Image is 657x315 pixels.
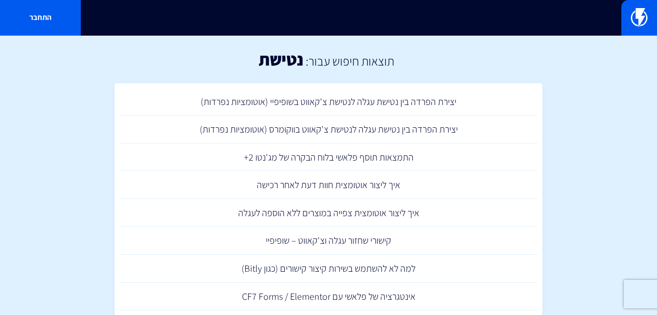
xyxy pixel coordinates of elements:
[259,50,303,69] h1: נטישת
[119,143,538,172] a: התמצאות תוסף פלאשי בלוח הבקרה של מג'נטו 2+
[119,283,538,311] a: אינטגרציה של פלאשי עם CF7 Forms / Elementor
[119,227,538,255] a: קישורי שחזור עגלה וצ'קאווט – שופיפיי
[119,88,538,116] a: יצירת הפרדה בין נטישת עגלה לנטישת צ'קאווט בשופיפיי (אוטומציות נפרדות)
[303,54,394,68] h2: תוצאות חיפוש עבור:
[119,255,538,283] a: למה לא להשתמש בשירות קיצור קישורים (כגון Bitly)
[119,115,538,143] a: יצירת הפרדה בין נטישת עגלה לנטישת צ'קאווט בווקומרס (אוטומציות נפרדות)
[119,171,538,199] a: איך ליצור אוטומצית חוות דעת לאחר רכישה
[119,199,538,227] a: איך ליצור אוטומצית צפייה במוצרים ללא הוספה לעגלה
